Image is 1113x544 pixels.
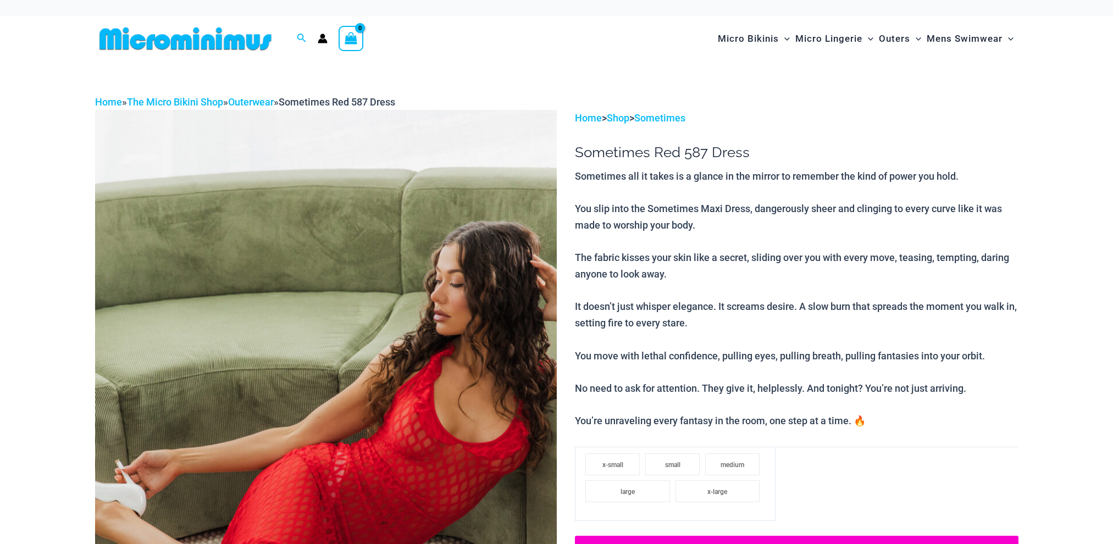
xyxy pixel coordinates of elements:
[634,112,685,124] a: Sometimes
[95,96,395,108] span: » » »
[675,480,760,502] li: x-large
[575,144,1018,161] h1: Sometimes Red 587 Dress
[318,34,328,43] a: Account icon link
[607,112,629,124] a: Shop
[795,25,862,53] span: Micro Lingerie
[339,26,364,51] a: View Shopping Cart, empty
[793,22,876,55] a: Micro LingerieMenu ToggleMenu Toggle
[621,488,635,496] span: large
[645,453,700,475] li: small
[910,25,921,53] span: Menu Toggle
[297,32,307,46] a: Search icon link
[575,168,1018,429] p: Sometimes all it takes is a glance in the mirror to remember the kind of power you hold. You slip...
[924,22,1016,55] a: Mens SwimwearMenu ToggleMenu Toggle
[665,461,680,469] span: small
[95,96,122,108] a: Home
[707,488,727,496] span: x-large
[718,25,779,53] span: Micro Bikinis
[95,26,276,51] img: MM SHOP LOGO FLAT
[927,25,1003,53] span: Mens Swimwear
[1003,25,1014,53] span: Menu Toggle
[575,110,1018,126] p: > >
[602,461,623,469] span: x-small
[228,96,274,108] a: Outerwear
[721,461,744,469] span: medium
[713,20,1018,57] nav: Site Navigation
[876,22,924,55] a: OutersMenu ToggleMenu Toggle
[127,96,223,108] a: The Micro Bikini Shop
[715,22,793,55] a: Micro BikinisMenu ToggleMenu Toggle
[879,25,910,53] span: Outers
[279,96,395,108] span: Sometimes Red 587 Dress
[575,112,602,124] a: Home
[705,453,760,475] li: medium
[779,25,790,53] span: Menu Toggle
[585,480,670,502] li: large
[585,453,640,475] li: x-small
[862,25,873,53] span: Menu Toggle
